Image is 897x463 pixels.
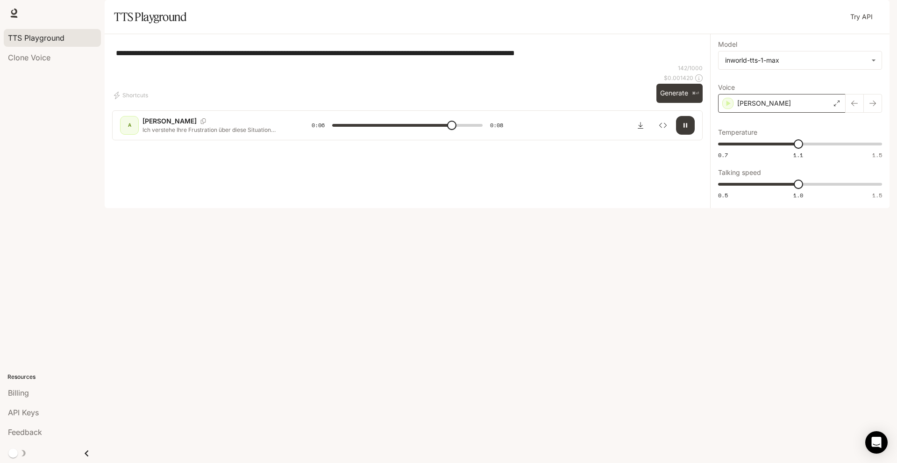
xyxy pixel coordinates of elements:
p: ⌘⏎ [692,91,699,96]
p: Talking speed [718,169,761,176]
button: Shortcuts [112,88,152,103]
span: 1.1 [793,151,803,159]
p: Temperature [718,129,757,136]
span: 1.0 [793,191,803,199]
span: 0.5 [718,191,728,199]
span: 1.5 [872,191,882,199]
p: Model [718,41,737,48]
button: Download audio [631,116,650,135]
div: inworld-tts-1-max [719,51,882,69]
a: Try API [847,7,876,26]
p: Ich verstehe Ihre Frustration über diese Situation vollkommen. Lassen Sie mich Ihre Kontodaten üb... [142,126,289,134]
button: Copy Voice ID [197,118,210,124]
p: Voice [718,84,735,91]
div: Open Intercom Messenger [865,431,888,454]
span: 0:06 [312,121,325,130]
p: $ 0.001420 [664,74,693,82]
p: 142 / 1000 [678,64,703,72]
button: Generate⌘⏎ [656,84,703,103]
span: 0.7 [718,151,728,159]
span: 1.5 [872,151,882,159]
button: Inspect [654,116,672,135]
div: inworld-tts-1-max [725,56,867,65]
div: A [122,118,137,133]
h1: TTS Playground [114,7,186,26]
span: 0:08 [490,121,503,130]
p: [PERSON_NAME] [142,116,197,126]
p: [PERSON_NAME] [737,99,791,108]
